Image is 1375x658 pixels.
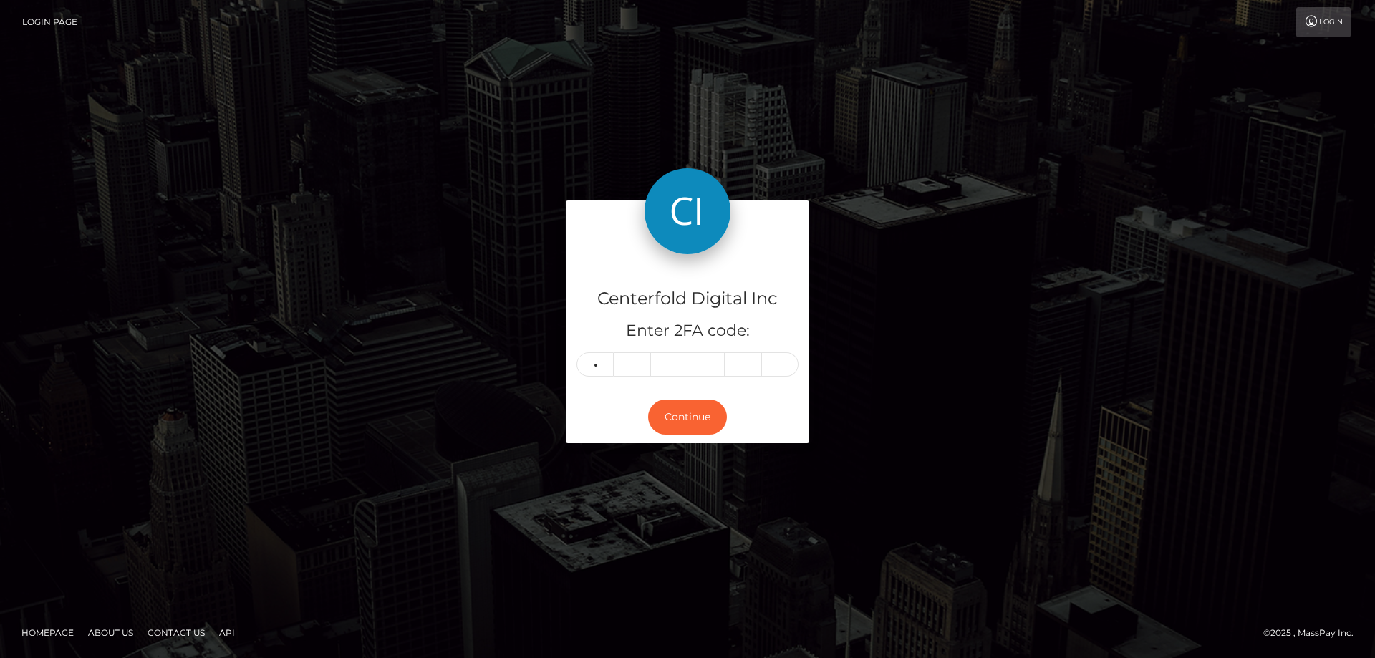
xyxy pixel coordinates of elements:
[576,320,799,342] h5: Enter 2FA code:
[1263,625,1364,641] div: © 2025 , MassPay Inc.
[213,621,241,644] a: API
[648,400,727,435] button: Continue
[142,621,211,644] a: Contact Us
[82,621,139,644] a: About Us
[1296,7,1351,37] a: Login
[645,168,730,254] img: Centerfold Digital Inc
[576,286,799,311] h4: Centerfold Digital Inc
[22,7,77,37] a: Login Page
[16,621,79,644] a: Homepage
